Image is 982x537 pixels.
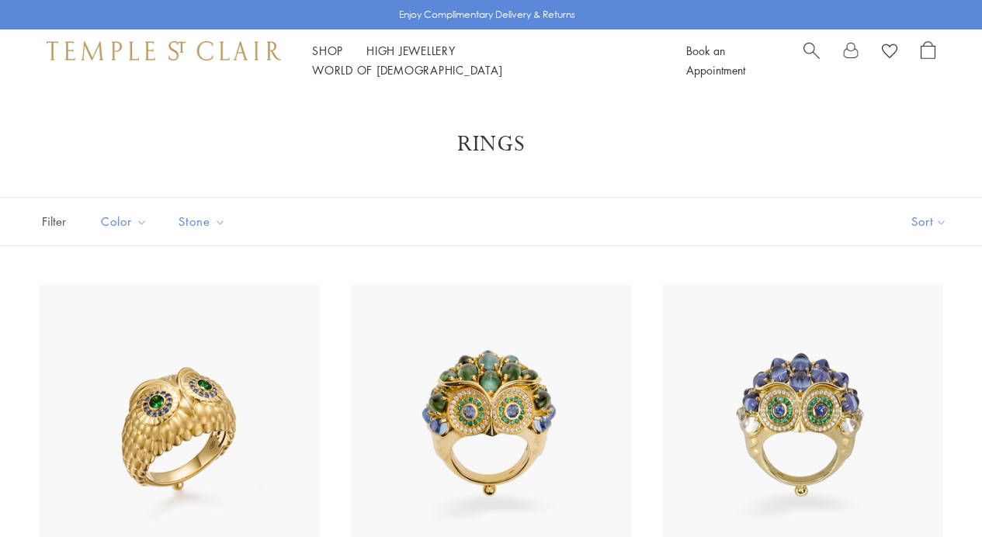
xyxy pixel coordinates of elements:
[312,43,343,58] a: ShopShop
[171,212,238,231] span: Stone
[312,62,502,78] a: World of [DEMOGRAPHIC_DATA]World of [DEMOGRAPHIC_DATA]
[399,7,575,23] p: Enjoy Complimentary Delivery & Returns
[882,41,897,64] a: View Wishlist
[93,212,159,231] span: Color
[62,130,920,158] h1: Rings
[686,43,745,78] a: Book an Appointment
[366,43,456,58] a: High JewelleryHigh Jewellery
[921,41,935,80] a: Open Shopping Bag
[167,204,238,239] button: Stone
[312,41,651,80] nav: Main navigation
[803,41,820,80] a: Search
[876,198,982,245] button: Show sort by
[47,41,281,60] img: Temple St. Clair
[89,204,159,239] button: Color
